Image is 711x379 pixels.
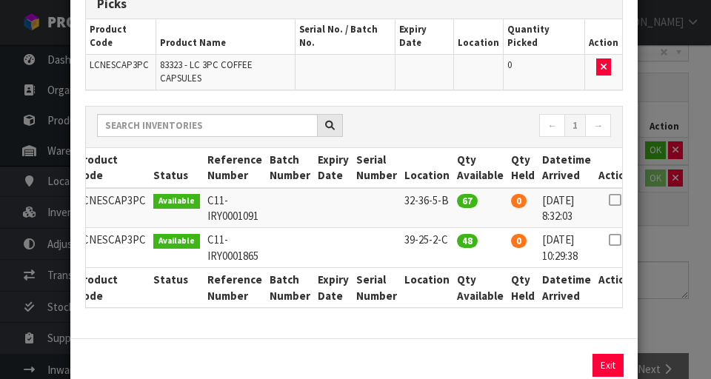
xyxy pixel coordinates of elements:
[507,148,538,188] th: Qty Held
[395,19,454,54] th: Expiry Date
[90,58,149,71] span: LCNESCAP3PC
[86,19,156,54] th: Product Code
[454,19,504,54] th: Location
[266,148,314,188] th: Batch Number
[365,114,611,140] nav: Page navigation
[511,234,527,248] span: 0
[453,148,507,188] th: Qty Available
[457,234,478,248] span: 48
[401,228,453,268] td: 39-25-2-C
[538,148,595,188] th: Datetime Arrived
[592,354,624,377] button: Exit
[204,268,266,307] th: Reference Number
[153,234,200,249] span: Available
[538,188,595,228] td: [DATE] 8:32:03
[204,148,266,188] th: Reference Number
[150,148,204,188] th: Status
[97,114,318,137] input: Search inventories
[584,19,622,54] th: Action
[295,19,395,54] th: Serial No. / Batch No.
[538,268,595,307] th: Datetime Arrived
[156,19,295,54] th: Product Name
[314,268,353,307] th: Expiry Date
[353,268,401,307] th: Serial Number
[353,148,401,188] th: Serial Number
[401,148,453,188] th: Location
[314,148,353,188] th: Expiry Date
[204,188,266,228] td: C11-IRY0001091
[595,148,635,188] th: Action
[539,114,565,138] a: ←
[507,58,512,71] span: 0
[150,268,204,307] th: Status
[585,114,611,138] a: →
[453,268,507,307] th: Qty Available
[507,268,538,307] th: Qty Held
[73,148,150,188] th: Product Code
[401,268,453,307] th: Location
[266,268,314,307] th: Batch Number
[153,194,200,209] span: Available
[73,188,150,228] td: LCNESCAP3PC
[457,194,478,208] span: 67
[538,228,595,268] td: [DATE] 10:29:38
[401,188,453,228] td: 32-36-5-B
[595,268,635,307] th: Action
[73,268,150,307] th: Product Code
[73,228,150,268] td: LCNESCAP3PC
[204,228,266,268] td: C11-IRY0001865
[564,114,586,138] a: 1
[160,58,253,84] span: 83323 - LC 3PC COFFEE CAPSULES
[511,194,527,208] span: 0
[504,19,585,54] th: Quantity Picked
